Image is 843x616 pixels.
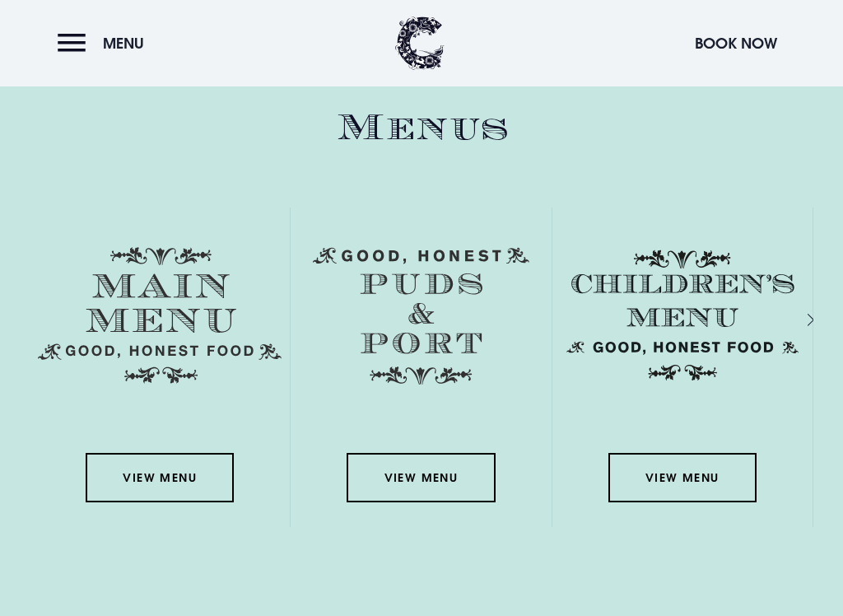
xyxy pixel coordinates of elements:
[38,247,282,384] img: Menu main menu
[561,247,804,384] img: Childrens Menu 1
[395,16,445,70] img: Clandeboye Lodge
[608,453,757,502] a: View Menu
[785,307,801,331] div: Next slide
[347,453,495,502] a: View Menu
[313,247,529,385] img: Menu puds and port
[687,26,785,61] button: Book Now
[58,26,152,61] button: Menu
[86,453,234,502] a: View Menu
[30,106,813,150] h2: Menus
[103,34,144,53] span: Menu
